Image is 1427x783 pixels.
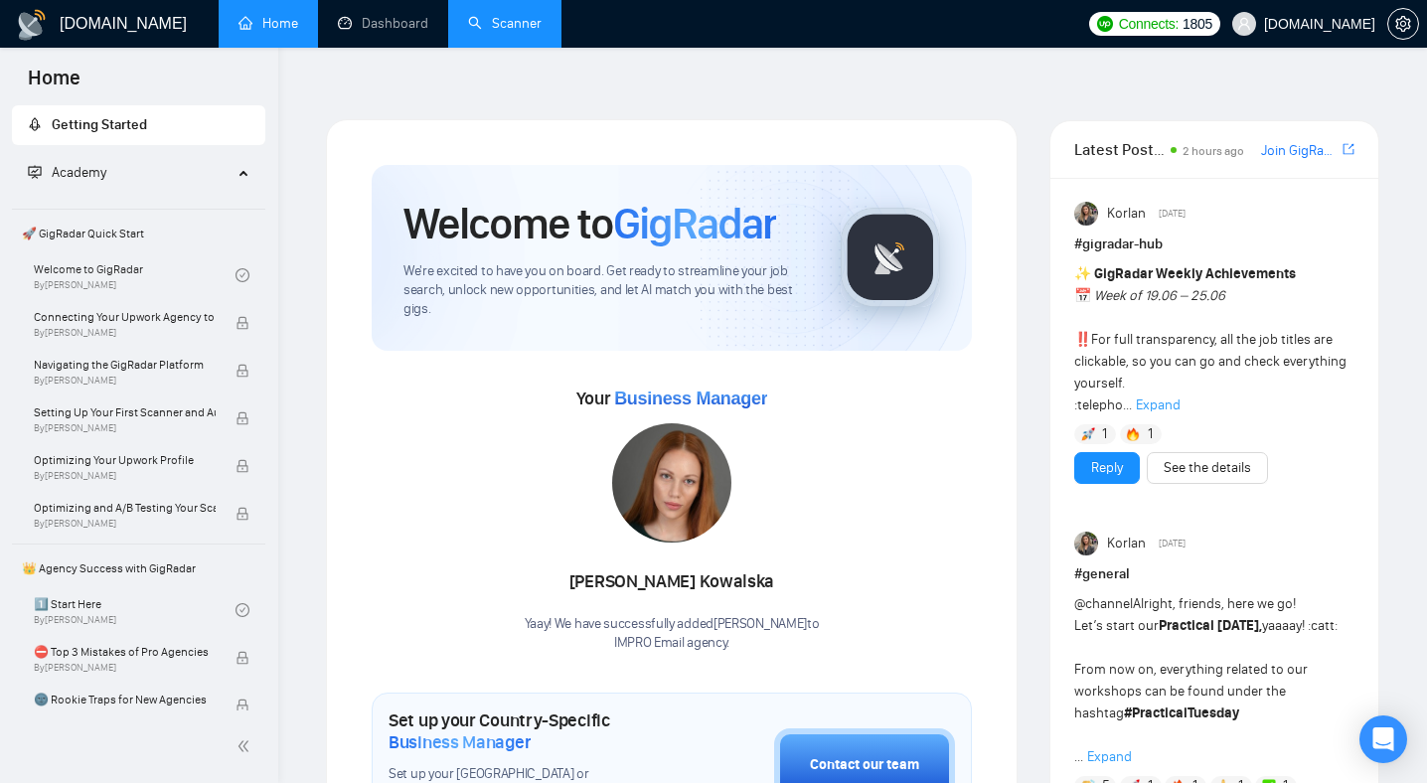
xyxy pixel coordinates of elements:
[1159,617,1262,634] strong: Practical [DATE],
[34,402,216,422] span: Setting Up Your First Scanner and Auto-Bidder
[810,754,919,776] div: Contact our team
[1074,595,1133,612] span: @channel
[1087,748,1132,765] span: Expand
[1183,144,1244,158] span: 2 hours ago
[613,197,776,250] span: GigRadar
[1343,141,1354,157] span: export
[236,507,249,521] span: lock
[389,731,531,753] span: Business Manager
[1159,535,1186,552] span: [DATE]
[1183,13,1212,35] span: 1805
[236,316,249,330] span: lock
[1124,705,1239,721] strong: #PracticalTuesday
[403,262,809,319] span: We're excited to have you on board. Get ready to streamline your job search, unlock new opportuni...
[236,459,249,473] span: lock
[1164,457,1251,479] a: See the details
[1097,16,1113,32] img: upwork-logo.png
[34,662,216,674] span: By [PERSON_NAME]
[841,208,940,307] img: gigradar-logo.png
[34,642,216,662] span: ⛔ Top 3 Mistakes of Pro Agencies
[236,603,249,617] span: check-circle
[52,116,147,133] span: Getting Started
[1237,17,1251,31] span: user
[576,388,768,409] span: Your
[34,450,216,470] span: Optimizing Your Upwork Profile
[28,164,106,181] span: Academy
[1119,13,1179,35] span: Connects:
[1359,715,1407,763] div: Open Intercom Messenger
[34,709,216,721] span: By [PERSON_NAME]
[14,548,263,588] span: 👑 Agency Success with GigRadar
[236,699,249,712] span: lock
[236,268,249,282] span: check-circle
[1074,265,1347,413] span: For full transparency, all the job titles are clickable, so you can go and check everything yours...
[28,165,42,179] span: fund-projection-screen
[12,105,265,145] li: Getting Started
[1074,265,1091,282] span: ✨
[1091,457,1123,479] a: Reply
[525,634,820,653] p: IMPRO Email agency .
[1388,16,1418,32] span: setting
[236,411,249,425] span: lock
[1074,452,1140,484] button: Reply
[1343,140,1354,159] a: export
[1094,265,1296,282] strong: GigRadar Weekly Achievements
[1074,202,1098,226] img: Korlan
[28,117,42,131] span: rocket
[34,355,216,375] span: Navigating the GigRadar Platform
[52,164,106,181] span: Academy
[614,389,767,408] span: Business Manager
[1102,424,1107,444] span: 1
[34,422,216,434] span: By [PERSON_NAME]
[389,709,675,753] h1: Set up your Country-Specific
[1074,287,1091,304] span: 📅
[237,736,256,756] span: double-left
[468,15,542,32] a: searchScanner
[1387,8,1419,40] button: setting
[1147,452,1268,484] button: See the details
[34,253,236,297] a: Welcome to GigRadarBy[PERSON_NAME]
[525,565,820,599] div: [PERSON_NAME] Kowalska
[16,9,48,41] img: logo
[1159,205,1186,223] span: [DATE]
[338,15,428,32] a: dashboardDashboard
[1107,203,1146,225] span: Korlan
[1136,396,1181,413] span: Expand
[34,327,216,339] span: By [PERSON_NAME]
[1074,532,1098,555] img: Korlan
[612,423,731,543] img: 1717012260050-80.jpg
[34,588,236,632] a: 1️⃣ Start HereBy[PERSON_NAME]
[1387,16,1419,32] a: setting
[12,64,96,105] span: Home
[1126,427,1140,441] img: 🔥
[1094,287,1225,304] em: Week of 19.06 – 25.06
[34,375,216,387] span: By [PERSON_NAME]
[14,214,263,253] span: 🚀 GigRadar Quick Start
[1148,424,1153,444] span: 1
[236,651,249,665] span: lock
[1074,595,1338,765] span: Alright, friends, here we go! Let’s start our yaaaay! :catt: From now on, everything related to o...
[34,498,216,518] span: Optimizing and A/B Testing Your Scanner for Better Results
[1081,427,1095,441] img: 🚀
[1261,140,1339,162] a: Join GigRadar Slack Community
[1074,331,1091,348] span: ‼️
[1107,533,1146,554] span: Korlan
[34,518,216,530] span: By [PERSON_NAME]
[1074,137,1165,162] span: Latest Posts from the GigRadar Community
[236,364,249,378] span: lock
[34,690,216,709] span: 🌚 Rookie Traps for New Agencies
[1074,563,1354,585] h1: # general
[238,15,298,32] a: homeHome
[525,615,820,653] div: Yaay! We have successfully added [PERSON_NAME] to
[34,307,216,327] span: Connecting Your Upwork Agency to GigRadar
[34,470,216,482] span: By [PERSON_NAME]
[1074,234,1354,255] h1: # gigradar-hub
[403,197,776,250] h1: Welcome to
